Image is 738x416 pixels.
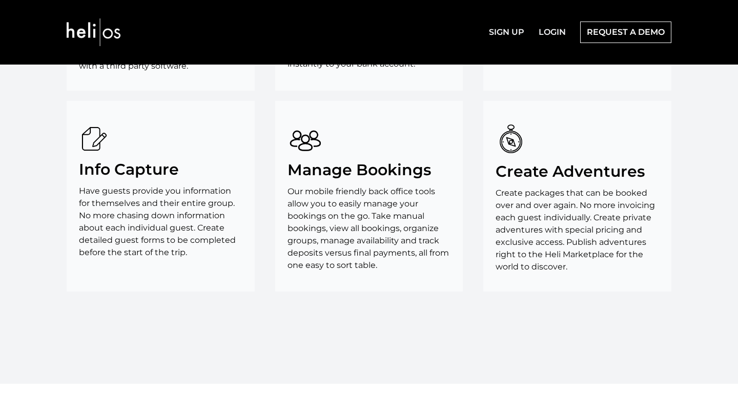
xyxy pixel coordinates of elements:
p: Have guests provide you information for themselves and their entire group. No more chasing down i... [79,185,242,259]
h3: Manage Bookings [288,161,451,179]
img: Heli OS Logo [67,6,120,58]
a: LOGIN [532,22,572,43]
a: REQUEST A DEMO [580,22,671,43]
a: SIGN UP [483,22,530,43]
h3: Create Adventures [496,162,659,181]
img: a058e234-30f4-4d2d-b731-49b7e32db78c.png [288,123,323,161]
p: Create packages that can be booked over and over again. No more invoicing each guest individually... [496,187,659,273]
img: 5e6472ae-8912-4c68-8f96-ca50115ad658.png [496,123,526,162]
p: Our mobile friendly back office tools allow you to easily manage your bookings on the go. Take ma... [288,185,451,272]
h3: Info Capture [79,160,242,179]
img: 8102c0f1-8461-4bf1-92ed-a6054c5fc983.png [79,123,110,160]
